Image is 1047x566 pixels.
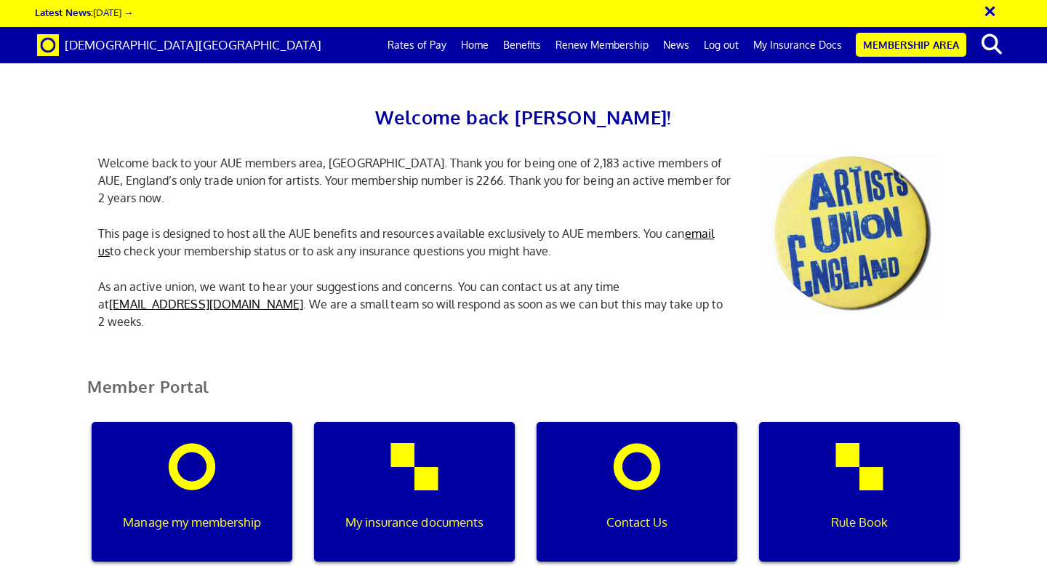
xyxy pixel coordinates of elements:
a: Benefits [496,27,548,63]
p: Welcome back to your AUE members area, [GEOGRAPHIC_DATA]. Thank you for being one of 2,183 active... [87,154,742,207]
a: [EMAIL_ADDRESS][DOMAIN_NAME] [109,297,303,311]
p: My insurance documents [324,513,505,532]
span: [DEMOGRAPHIC_DATA][GEOGRAPHIC_DATA] [65,37,321,52]
a: Renew Membership [548,27,656,63]
a: Log out [697,27,746,63]
a: Membership Area [856,33,966,57]
p: As an active union, we want to hear your suggestions and concerns. You can contact us at any time... [87,278,742,330]
p: Rule Book [769,513,950,532]
h2: Member Portal [76,378,971,413]
a: Home [454,27,496,63]
strong: Latest News: [35,6,93,18]
a: My Insurance Docs [746,27,849,63]
p: Contact Us [547,513,727,532]
a: News [656,27,697,63]
a: Latest News:[DATE] → [35,6,133,18]
h2: Welcome back [PERSON_NAME]! [87,102,960,132]
button: search [969,29,1014,60]
a: Rates of Pay [380,27,454,63]
a: Brand [DEMOGRAPHIC_DATA][GEOGRAPHIC_DATA] [26,27,332,63]
p: This page is designed to host all the AUE benefits and resources available exclusively to AUE mem... [87,225,742,260]
p: Manage my membership [102,513,282,532]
